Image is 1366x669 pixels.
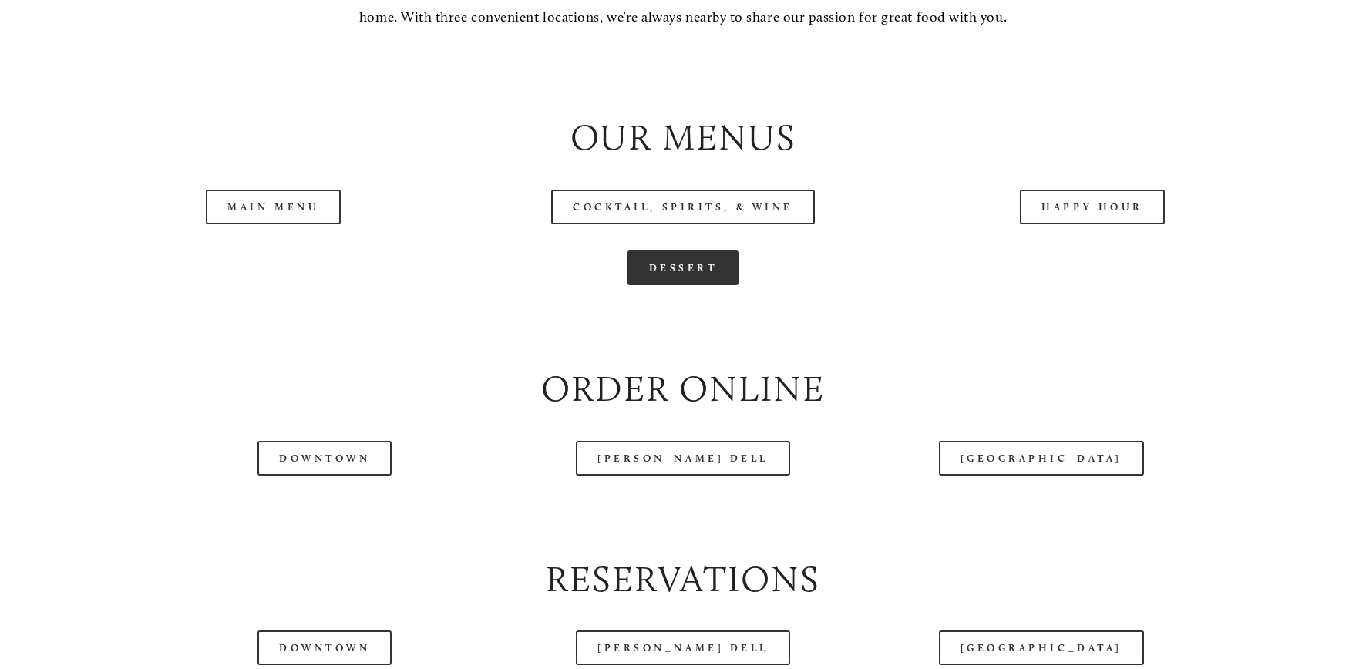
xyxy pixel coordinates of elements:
a: Downtown [257,441,392,476]
a: Happy Hour [1020,190,1165,224]
a: Downtown [257,630,392,665]
a: [GEOGRAPHIC_DATA] [939,630,1144,665]
h2: Reservations [82,554,1284,605]
a: [PERSON_NAME] Dell [576,441,790,476]
a: Dessert [627,250,739,285]
a: [GEOGRAPHIC_DATA] [939,441,1144,476]
h2: Our Menus [82,113,1284,163]
a: [PERSON_NAME] Dell [576,630,790,665]
h2: Order Online [82,364,1284,415]
a: Main Menu [206,190,341,224]
a: Cocktail, Spirits, & Wine [551,190,815,224]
